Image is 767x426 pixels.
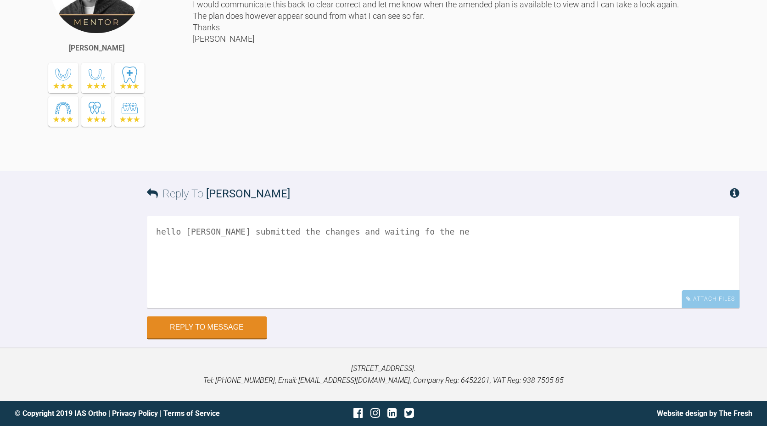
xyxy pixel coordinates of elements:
a: Privacy Policy [112,409,158,418]
div: © Copyright 2019 IAS Ortho | | [15,408,261,420]
a: Terms of Service [163,409,220,418]
div: [PERSON_NAME] [69,42,124,54]
textarea: hello [PERSON_NAME] submitted the changes and waiting fo the ne [147,216,739,308]
p: [STREET_ADDRESS]. Tel: [PHONE_NUMBER], Email: [EMAIL_ADDRESS][DOMAIN_NAME], Company Reg: 6452201,... [15,363,752,386]
span: [PERSON_NAME] [206,187,290,200]
button: Reply to Message [147,316,267,338]
h3: Reply To [147,185,290,202]
div: Attach Files [682,290,739,308]
a: Website design by The Fresh [657,409,752,418]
